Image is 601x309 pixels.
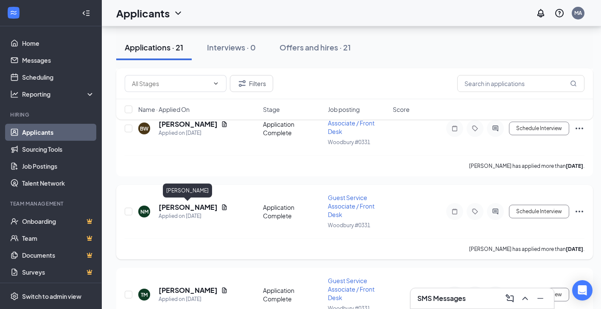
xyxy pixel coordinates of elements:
[263,105,280,114] span: Stage
[22,158,95,175] a: Job Postings
[566,246,583,252] b: [DATE]
[9,8,18,17] svg: WorkstreamLogo
[22,69,95,86] a: Scheduling
[328,194,375,218] span: Guest Service Associate / Front Desk
[536,8,546,18] svg: Notifications
[328,277,375,301] span: Guest Service Associate / Front Desk
[574,206,584,217] svg: Ellipses
[125,42,183,53] div: Applications · 21
[417,294,466,303] h3: SMS Messages
[22,230,95,247] a: TeamCrown
[22,292,81,301] div: Switch to admin view
[163,184,212,198] div: [PERSON_NAME]
[554,8,565,18] svg: QuestionInfo
[280,42,351,53] div: Offers and hires · 21
[263,203,323,220] div: Application Complete
[173,8,183,18] svg: ChevronDown
[263,286,323,303] div: Application Complete
[509,205,569,218] button: Schedule Interview
[159,129,228,137] div: Applied on [DATE]
[570,80,577,87] svg: MagnifyingGlass
[574,123,584,134] svg: Ellipses
[505,293,515,303] svg: ComposeMessage
[393,105,410,114] span: Score
[159,295,228,303] div: Applied on [DATE]
[22,247,95,264] a: DocumentsCrown
[230,75,273,92] button: Filter Filters
[509,122,569,135] button: Schedule Interview
[503,292,517,305] button: ComposeMessage
[10,111,93,118] div: Hiring
[574,9,582,17] div: MA
[10,292,19,301] svg: Settings
[490,208,500,215] svg: ActiveChat
[470,208,480,215] svg: Tag
[159,203,218,212] h5: [PERSON_NAME]
[450,208,460,215] svg: Note
[469,245,584,253] p: [PERSON_NAME] has applied more than .
[159,286,218,295] h5: [PERSON_NAME]
[457,75,584,92] input: Search in applications
[470,125,480,132] svg: Tag
[207,42,256,53] div: Interviews · 0
[212,80,219,87] svg: ChevronDown
[22,124,95,141] a: Applicants
[450,125,460,132] svg: Note
[141,291,148,298] div: TM
[82,9,90,17] svg: Collapse
[328,222,370,228] span: Woodbury #0331
[10,200,93,207] div: Team Management
[159,212,228,220] div: Applied on [DATE]
[328,105,360,114] span: Job posting
[520,293,530,303] svg: ChevronUp
[116,6,170,20] h1: Applicants
[140,208,148,215] div: NM
[469,162,584,170] p: [PERSON_NAME] has applied more than .
[221,287,228,294] svg: Document
[221,204,228,211] svg: Document
[132,79,209,88] input: All Stages
[140,125,148,132] div: BW
[22,35,95,52] a: Home
[535,293,545,303] svg: Minimize
[22,52,95,69] a: Messages
[22,264,95,281] a: SurveysCrown
[328,139,370,145] span: Woodbury #0331
[22,90,95,98] div: Reporting
[22,175,95,192] a: Talent Network
[22,213,95,230] a: OnboardingCrown
[572,280,593,301] div: Open Intercom Messenger
[518,292,532,305] button: ChevronUp
[10,90,19,98] svg: Analysis
[237,78,247,89] svg: Filter
[263,120,323,137] div: Application Complete
[566,163,583,169] b: [DATE]
[490,125,500,132] svg: ActiveChat
[534,292,547,305] button: Minimize
[138,105,190,114] span: Name · Applied On
[22,141,95,158] a: Sourcing Tools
